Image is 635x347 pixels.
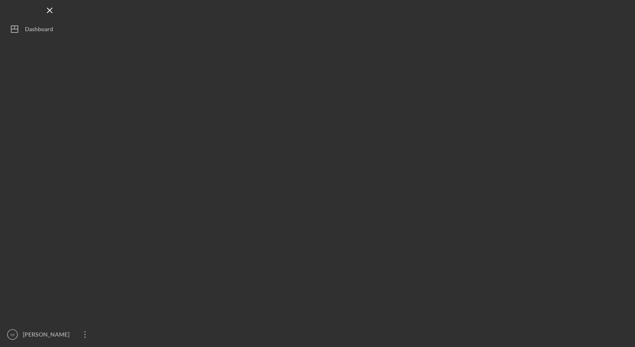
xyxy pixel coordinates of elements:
[25,21,53,40] div: Dashboard
[10,332,15,337] text: HI
[4,21,96,37] button: Dashboard
[21,326,75,345] div: [PERSON_NAME]
[4,326,96,343] button: HI[PERSON_NAME]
